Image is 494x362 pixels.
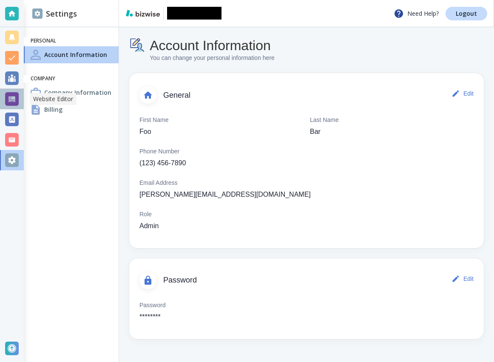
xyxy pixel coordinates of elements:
p: [PERSON_NAME][EMAIL_ADDRESS][DOMAIN_NAME] [139,189,311,200]
h6: Company [31,75,112,82]
h4: Billing [44,105,62,114]
h4: Account Information [150,37,275,54]
p: First Name [139,116,168,125]
a: Logout [446,7,487,20]
p: (123) 456-7890 [139,158,186,168]
h4: Company Information [44,88,111,97]
p: Role [139,210,152,219]
p: Email Address [139,178,177,188]
a: BillingBilling [24,101,119,118]
p: Bar [310,127,321,137]
img: Antonio Clarke [167,7,221,20]
p: Admin [139,221,159,231]
button: Edit [450,85,477,102]
p: Foo [139,127,151,137]
p: Last Name [310,116,339,125]
img: Account Information [129,37,146,54]
h2: Settings [32,8,77,20]
span: Password [163,276,450,285]
span: General [163,91,450,100]
img: bizwise [126,10,160,17]
p: Phone Number [139,147,179,156]
button: Edit [450,270,477,287]
p: Logout [456,11,477,17]
p: You can change your personal information here [150,54,275,63]
p: Need Help? [394,8,439,19]
p: Website Editor [33,95,73,103]
h6: Personal [31,37,112,45]
a: Account InformationAccount Information [24,46,119,63]
img: DashboardSidebarSettings.svg [32,8,43,19]
h4: Account Information [44,50,107,59]
a: Company InformationCompany Information [24,84,119,101]
p: Password [139,301,165,310]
